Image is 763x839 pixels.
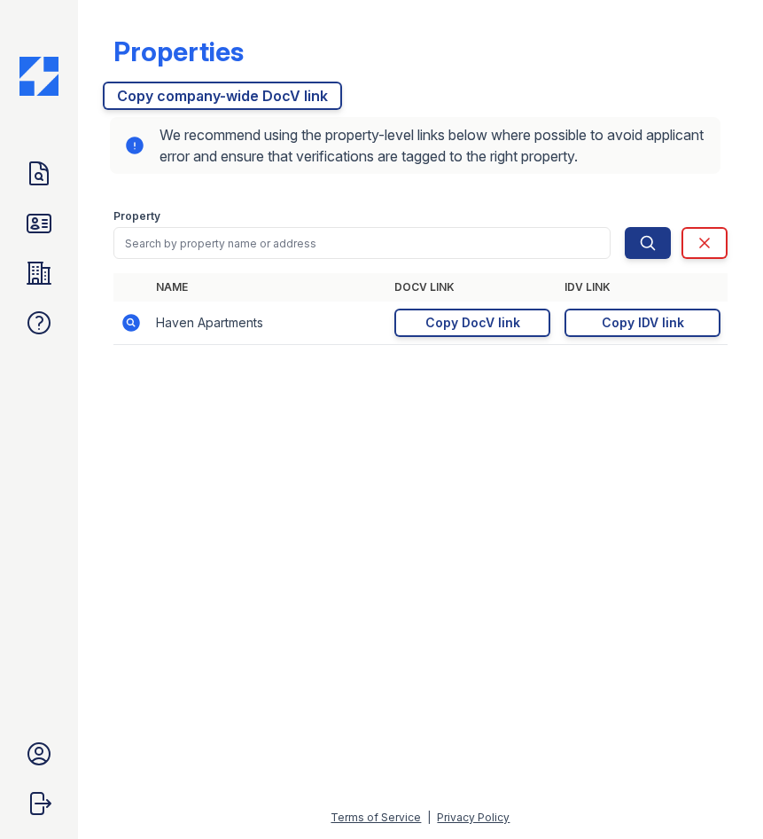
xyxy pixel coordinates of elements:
div: Copy IDV link [602,314,684,332]
a: Copy DocV link [394,309,550,337]
div: We recommend using the property-level links below where possible to avoid applicant error and ens... [110,117,721,174]
th: DocV Link [387,273,557,302]
label: Property [113,209,160,223]
img: CE_Icon_Blue-c292c112584629df590d857e76928e9f676e5b41ef8f769ba2f05ee15b207248.png [19,57,58,96]
a: Copy IDV link [564,309,720,337]
a: Privacy Policy [437,811,510,824]
th: Name [149,273,388,302]
a: Copy company-wide DocV link [103,82,342,110]
input: Search by property name or address [113,227,611,259]
div: Properties [113,35,244,67]
td: Haven Apartments [149,302,388,345]
div: | [427,811,431,824]
th: IDV Link [557,273,728,302]
div: Copy DocV link [425,314,520,332]
a: Terms of Service [331,811,421,824]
